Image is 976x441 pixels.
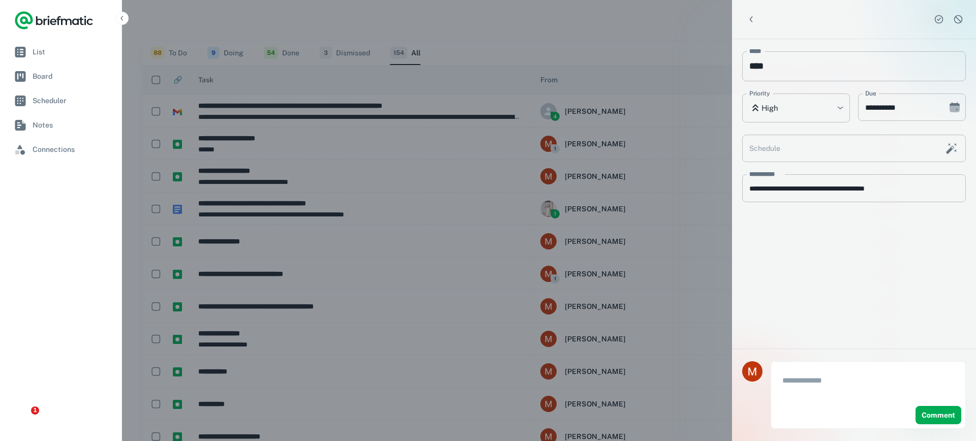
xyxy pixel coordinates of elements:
span: Scheduler [33,95,109,106]
button: Dismiss task [951,12,966,27]
span: Board [33,71,109,82]
img: Myranda James [742,361,762,382]
button: Choose date, selected date is Aug 26, 2025 [944,97,965,117]
button: Schedule this task with AI [943,140,960,157]
div: scrollable content [732,39,976,227]
iframe: Intercom live chat [10,406,35,431]
label: Priority [749,89,770,98]
button: Back [742,10,760,28]
a: Connections [8,138,113,161]
a: Notes [8,114,113,136]
div: High [742,93,850,122]
span: Connections [33,144,109,155]
span: Notes [33,119,109,131]
label: Due [865,89,876,98]
span: 1 [31,406,39,415]
a: Board [8,65,113,87]
button: Comment [916,406,961,424]
a: Logo [14,10,94,30]
span: List [33,46,109,57]
a: List [8,41,113,63]
a: Scheduler [8,89,113,112]
button: Complete task [931,12,947,27]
